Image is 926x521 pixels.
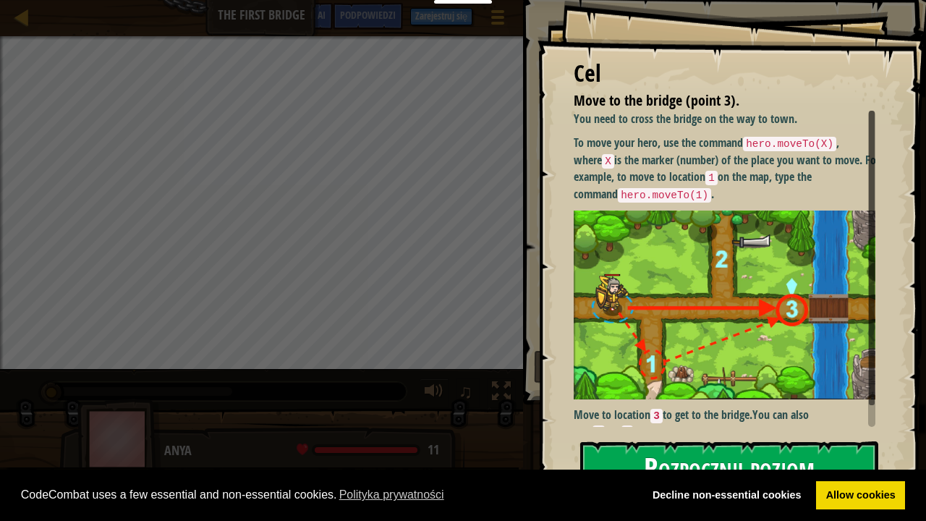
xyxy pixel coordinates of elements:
button: Uruchom [534,350,908,384]
code: 1 [592,425,605,440]
a: allow cookies [816,481,905,510]
code: X [602,154,614,169]
button: Rozpocznij poziom [580,441,878,499]
a: deny cookies [642,481,811,510]
button: Pokaż menu gry [480,3,516,37]
strong: Move to location to get to the bridge. [574,407,752,423]
button: Ask AI [294,3,333,30]
span: Move to the bridge (point 3). [574,90,739,110]
li: Move to the bridge (point 3). [556,90,872,111]
button: Zarejestruj się [410,8,472,25]
span: Ask AI [301,8,326,22]
img: M7l1b [574,211,886,399]
code: 1 [705,171,718,185]
p: To move your hero, use the command , where is the marker (number) of the place you want to move. ... [574,135,886,203]
span: CodeCombat uses a few essential and non-essential cookies. [21,484,632,506]
div: Cel [574,57,875,90]
p: You need to cross the bridge on the way to town. [574,111,886,127]
p: You can also visit and along the way. [574,407,886,441]
code: hero.moveTo(X) [743,137,836,151]
code: hero.moveTo(1) [618,188,711,203]
code: 3 [650,409,663,423]
span: Podpowiedzi [340,8,396,22]
code: 2 [621,425,634,440]
a: learn more about cookies [337,484,446,506]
